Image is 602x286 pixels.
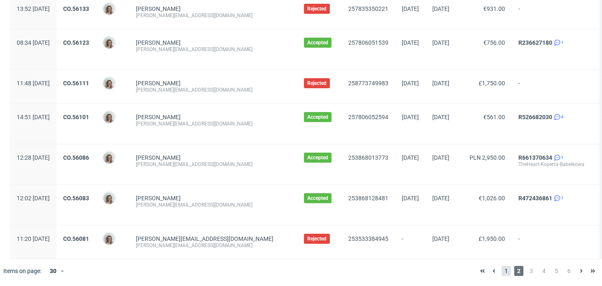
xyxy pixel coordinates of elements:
[348,154,388,161] a: 253868013773
[432,80,449,87] span: [DATE]
[483,39,505,46] span: €756.00
[552,266,561,276] span: 5
[103,77,115,89] img: Monika Poźniak
[561,195,564,202] span: 7
[483,5,505,12] span: €931.00
[307,39,328,46] span: Accepted
[527,266,536,276] span: 3
[402,80,419,87] span: [DATE]
[348,235,388,242] a: 253533384945
[348,114,388,120] a: 257806052594
[103,37,115,49] img: Monika Poźniak
[63,80,89,87] a: CO.56111
[17,39,50,46] span: 08:34 [DATE]
[136,39,181,46] a: [PERSON_NAME]
[307,154,328,161] span: Accepted
[63,195,89,202] a: CO.56083
[307,80,327,87] span: Rejected
[469,154,505,161] span: PLN 2,950.00
[348,195,388,202] a: 253868128481
[402,235,419,249] span: -
[103,111,115,123] img: Monika Poźniak
[136,195,181,202] a: [PERSON_NAME]
[136,161,291,168] div: [PERSON_NAME][EMAIL_ADDRESS][DOMAIN_NAME]
[552,114,564,120] a: 4
[518,39,552,46] a: R236627180
[103,3,115,15] img: Monika Poźniak
[307,114,328,120] span: Accepted
[17,5,50,12] span: 13:52 [DATE]
[483,114,505,120] span: €561.00
[63,114,89,120] a: CO.56101
[63,39,89,46] a: CO.56123
[17,235,50,242] span: 11:20 [DATE]
[432,154,449,161] span: [DATE]
[307,5,327,12] span: Rejected
[518,195,552,202] a: R472436861
[136,242,291,249] div: [PERSON_NAME][EMAIL_ADDRESS][DOMAIN_NAME]
[432,195,449,202] span: [DATE]
[136,12,291,19] div: [PERSON_NAME][EMAIL_ADDRESS][DOMAIN_NAME]
[45,265,60,277] div: 30
[402,5,419,12] span: [DATE]
[136,154,181,161] a: [PERSON_NAME]
[552,39,564,46] a: 1
[502,266,511,276] span: 1
[63,235,89,242] a: CO.56081
[479,195,505,202] span: €1,026.00
[63,154,89,161] a: CO.56086
[136,114,181,120] a: [PERSON_NAME]
[17,195,50,202] span: 12:02 [DATE]
[432,235,449,242] span: [DATE]
[518,114,552,120] a: R526682030
[136,235,273,242] span: [PERSON_NAME][EMAIL_ADDRESS][DOMAIN_NAME]
[561,114,564,120] span: 4
[3,267,41,275] span: Items on page:
[17,114,50,120] span: 14:51 [DATE]
[103,192,115,204] img: Monika Poźniak
[136,202,291,208] div: [PERSON_NAME][EMAIL_ADDRESS][DOMAIN_NAME]
[136,5,181,12] a: [PERSON_NAME]
[479,80,505,87] span: £1,750.00
[402,154,419,161] span: [DATE]
[432,39,449,46] span: [DATE]
[136,46,291,53] div: [PERSON_NAME][EMAIL_ADDRESS][DOMAIN_NAME]
[564,266,574,276] span: 6
[348,80,388,87] a: 258773749983
[348,5,388,12] a: 257835350221
[402,195,419,202] span: [DATE]
[136,80,181,87] a: [PERSON_NAME]
[103,233,115,245] img: Monika Poźniak
[348,39,388,46] a: 257806051539
[63,5,89,12] a: CO.56133
[17,154,50,161] span: 12:28 [DATE]
[136,87,291,93] div: [PERSON_NAME][EMAIL_ADDRESS][DOMAIN_NAME]
[561,39,564,46] span: 1
[514,266,523,276] span: 2
[552,154,564,161] a: 1
[432,5,449,12] span: [DATE]
[17,80,50,87] span: 11:48 [DATE]
[561,154,564,161] span: 1
[103,152,115,163] img: Monika Poźniak
[402,114,419,120] span: [DATE]
[539,266,548,276] span: 4
[552,195,564,202] a: 7
[307,235,327,242] span: Rejected
[518,154,552,161] a: R661370634
[432,114,449,120] span: [DATE]
[402,39,419,46] span: [DATE]
[479,235,505,242] span: £1,950.00
[136,120,291,127] div: [PERSON_NAME][EMAIL_ADDRESS][DOMAIN_NAME]
[307,195,328,202] span: Accepted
